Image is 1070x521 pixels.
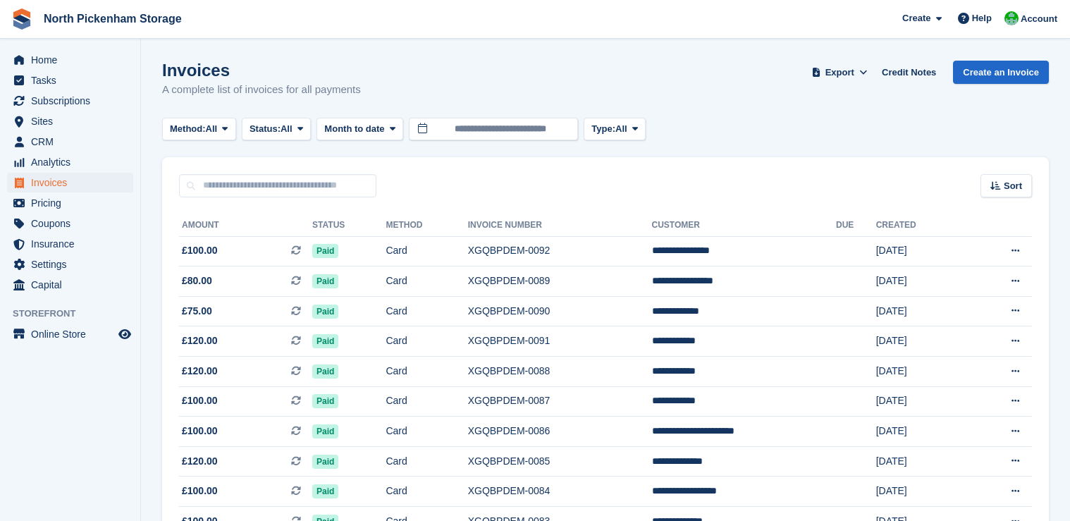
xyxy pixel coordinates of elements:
span: All [206,122,218,136]
span: Paid [312,394,338,408]
span: All [281,122,293,136]
td: Card [386,417,467,447]
span: Export [825,66,854,80]
span: All [615,122,627,136]
td: Card [386,386,467,417]
th: Customer [652,214,837,237]
span: Create [902,11,930,25]
td: XGQBPDEM-0087 [468,386,652,417]
span: £120.00 [182,454,218,469]
a: Credit Notes [876,61,942,84]
span: Type: [591,122,615,136]
span: £120.00 [182,364,218,379]
th: Amount [179,214,312,237]
th: Created [876,214,966,237]
a: menu [7,193,133,213]
button: Export [808,61,871,84]
a: Preview store [116,326,133,343]
td: Card [386,296,467,326]
td: XGQBPDEM-0086 [468,417,652,447]
button: Method: All [162,118,236,141]
p: A complete list of invoices for all payments [162,82,361,98]
th: Due [836,214,876,237]
a: menu [7,111,133,131]
span: Paid [312,484,338,498]
span: £80.00 [182,274,212,288]
span: Online Store [31,324,116,344]
a: menu [7,71,133,90]
a: menu [7,50,133,70]
span: £120.00 [182,333,218,348]
img: Chris Gulliver [1004,11,1019,25]
td: XGQBPDEM-0089 [468,266,652,297]
a: menu [7,255,133,274]
a: menu [7,275,133,295]
td: Card [386,326,467,357]
td: XGQBPDEM-0085 [468,446,652,477]
button: Type: All [584,118,646,141]
td: [DATE] [876,417,966,447]
span: Tasks [31,71,116,90]
td: XGQBPDEM-0091 [468,326,652,357]
span: Paid [312,455,338,469]
span: Coupons [31,214,116,233]
td: XGQBPDEM-0084 [468,477,652,507]
td: [DATE] [876,266,966,297]
a: North Pickenham Storage [38,7,187,30]
td: Card [386,266,467,297]
a: menu [7,214,133,233]
td: Card [386,357,467,387]
span: Help [972,11,992,25]
span: £100.00 [182,393,218,408]
a: menu [7,324,133,344]
td: [DATE] [876,477,966,507]
td: [DATE] [876,446,966,477]
span: CRM [31,132,116,152]
span: Invoices [31,173,116,192]
td: [DATE] [876,236,966,266]
th: Status [312,214,386,237]
td: [DATE] [876,296,966,326]
span: £100.00 [182,424,218,439]
td: XGQBPDEM-0090 [468,296,652,326]
span: Paid [312,305,338,319]
img: stora-icon-8386f47178a22dfd0bd8f6a31ec36ba5ce8667c1dd55bd0f319d3a0aa187defe.svg [11,8,32,30]
span: Sort [1004,179,1022,193]
button: Status: All [242,118,311,141]
td: XGQBPDEM-0088 [468,357,652,387]
span: Storefront [13,307,140,321]
span: Paid [312,364,338,379]
span: Month to date [324,122,384,136]
td: Card [386,446,467,477]
a: menu [7,234,133,254]
td: [DATE] [876,326,966,357]
td: Card [386,477,467,507]
h1: Invoices [162,61,361,80]
button: Month to date [316,118,403,141]
span: Paid [312,424,338,439]
span: Pricing [31,193,116,213]
td: [DATE] [876,357,966,387]
a: Create an Invoice [953,61,1049,84]
a: menu [7,173,133,192]
span: Method: [170,122,206,136]
span: Paid [312,334,338,348]
span: Paid [312,274,338,288]
span: Subscriptions [31,91,116,111]
span: Capital [31,275,116,295]
span: Account [1021,12,1057,26]
span: £75.00 [182,304,212,319]
span: Settings [31,255,116,274]
th: Invoice Number [468,214,652,237]
span: £100.00 [182,484,218,498]
a: menu [7,152,133,172]
td: [DATE] [876,386,966,417]
span: Sites [31,111,116,131]
span: Insurance [31,234,116,254]
span: Home [31,50,116,70]
td: Card [386,236,467,266]
td: XGQBPDEM-0092 [468,236,652,266]
span: Paid [312,244,338,258]
a: menu [7,132,133,152]
span: Status: [250,122,281,136]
